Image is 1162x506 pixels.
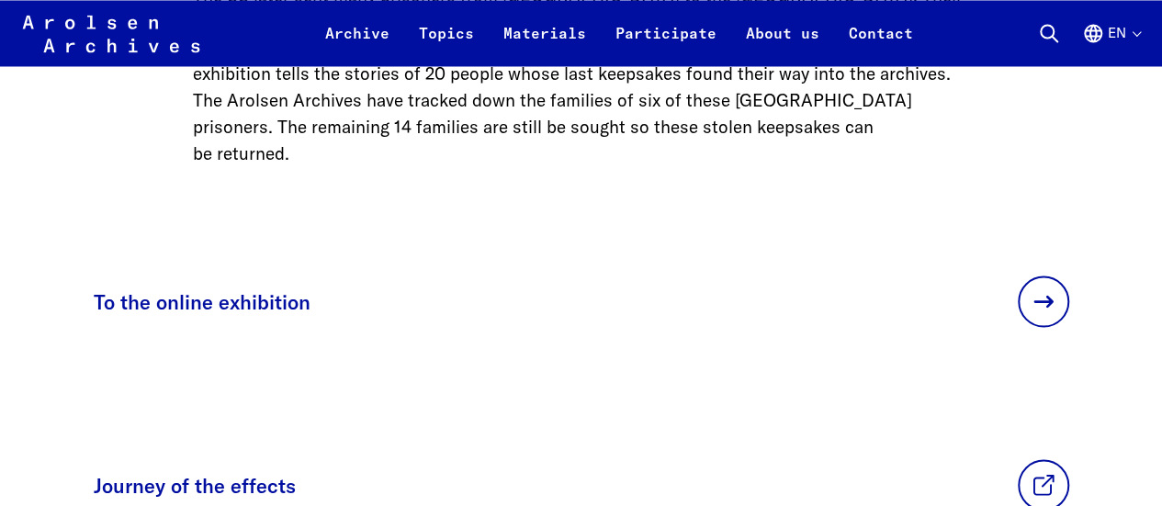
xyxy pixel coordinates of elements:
[489,22,601,66] a: Materials
[404,22,489,66] a: Topics
[310,11,928,55] nav: Primary
[731,22,834,66] a: About us
[601,22,731,66] a: Participate
[834,22,928,66] a: Contact
[1082,22,1140,66] button: English, language selection
[310,22,404,66] a: Archive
